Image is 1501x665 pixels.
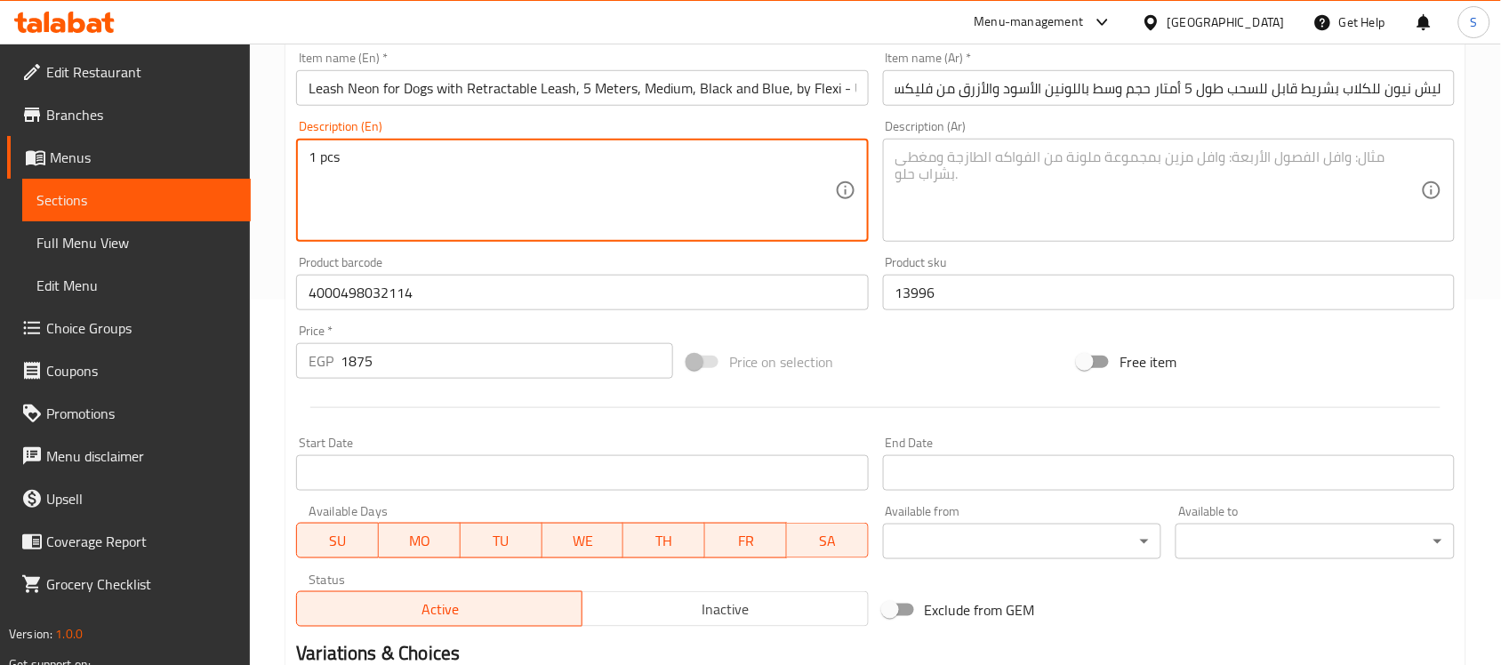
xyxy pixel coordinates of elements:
span: Edit Menu [36,275,237,296]
span: Menus [50,147,237,168]
span: MO [386,528,454,554]
span: Menu disclaimer [46,445,237,467]
span: FR [712,528,780,554]
span: WE [550,528,617,554]
span: Branches [46,104,237,125]
a: Choice Groups [7,307,251,349]
input: Please enter product sku [883,275,1455,310]
span: Sections [36,189,237,211]
span: 1.0.0 [55,622,83,645]
a: Full Menu View [22,221,251,264]
span: Coupons [46,360,237,381]
button: MO [379,523,461,558]
span: Upsell [46,488,237,509]
span: SA [794,528,862,554]
span: Version: [9,622,52,645]
div: [GEOGRAPHIC_DATA] [1168,12,1285,32]
a: Coverage Report [7,520,251,563]
button: SA [787,523,869,558]
textarea: 1 pcs [309,148,834,233]
a: Promotions [7,392,251,435]
button: Inactive [582,591,868,627]
a: Menu disclaimer [7,435,251,477]
span: Active [304,597,575,622]
input: Enter name Ar [883,70,1455,106]
span: Coverage Report [46,531,237,552]
span: Inactive [590,597,861,622]
span: TU [468,528,535,554]
input: Please enter price [341,343,673,379]
a: Upsell [7,477,251,520]
span: Free item [1120,351,1176,373]
span: Edit Restaurant [46,61,237,83]
span: Exclude from GEM [925,599,1035,621]
a: Menus [7,136,251,179]
p: EGP [309,350,333,372]
span: S [1471,12,1478,32]
div: ​ [883,524,1162,559]
input: Enter name En [296,70,868,106]
a: Grocery Checklist [7,563,251,605]
span: Promotions [46,403,237,424]
a: Edit Menu [22,264,251,307]
a: Branches [7,93,251,136]
button: TU [461,523,542,558]
span: Choice Groups [46,317,237,339]
button: SU [296,523,379,558]
button: TH [623,523,705,558]
div: Menu-management [975,12,1084,33]
a: Sections [22,179,251,221]
span: TH [630,528,698,554]
span: Price on selection [729,351,834,373]
div: ​ [1176,524,1455,559]
button: Active [296,591,582,627]
input: Please enter product barcode [296,275,868,310]
button: WE [542,523,624,558]
span: Grocery Checklist [46,573,237,595]
a: Coupons [7,349,251,392]
button: FR [705,523,787,558]
a: Edit Restaurant [7,51,251,93]
span: Full Menu View [36,232,237,253]
span: SU [304,528,372,554]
